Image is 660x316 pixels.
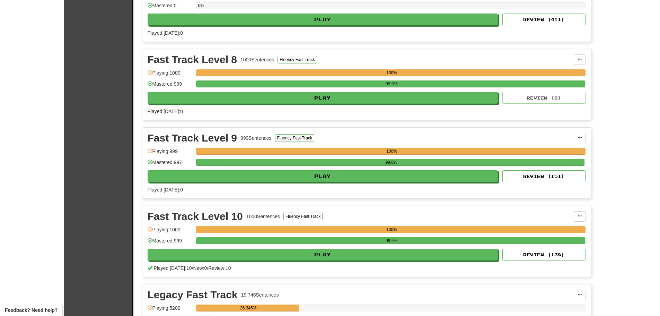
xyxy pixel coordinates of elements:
[193,265,207,271] span: New: 0
[148,237,193,249] div: Mastered: 999
[192,265,193,271] span: /
[148,159,193,170] div: Mastered: 997
[5,307,58,314] span: Open feedback widget
[246,213,280,220] div: 1000 Sentences
[208,265,231,271] span: Review: 10
[275,134,314,142] button: Fluency Fast Track
[148,2,193,14] div: Mastered: 0
[198,159,584,166] div: 99.8%
[278,56,317,63] button: Fluency Fast Track
[241,291,279,298] div: 19.746 Sentences
[198,237,585,244] div: 99.9%
[148,148,193,159] div: Playing: 999
[148,187,183,193] span: Played [DATE]: 0
[148,109,183,114] span: Played [DATE]: 0
[148,211,243,222] div: Fast Track Level 10
[502,92,586,104] button: Review (0)
[148,226,193,238] div: Playing: 1000
[148,92,498,104] button: Play
[148,170,498,182] button: Play
[502,170,586,182] button: Review (151)
[148,249,498,261] button: Play
[240,56,274,63] div: 1000 Sentences
[207,265,208,271] span: /
[148,54,237,65] div: Fast Track Level 8
[198,226,586,233] div: 100%
[148,14,498,25] button: Play
[502,249,586,261] button: Review (138)
[502,14,586,25] button: Review (411)
[240,135,272,142] div: 999 Sentences
[283,213,323,220] button: Fluency Fast Track
[148,69,193,81] div: Playing: 1000
[153,265,192,271] span: Played [DATE]: 10
[198,69,586,76] div: 100%
[148,80,193,92] div: Mastered: 999
[198,80,585,87] div: 99.9%
[148,133,237,143] div: Fast Track Level 9
[198,305,299,311] div: 26.345%
[198,148,586,155] div: 100%
[148,305,193,316] div: Playing: 5202
[148,30,183,36] span: Played [DATE]: 0
[148,290,238,300] div: Legacy Fast Track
